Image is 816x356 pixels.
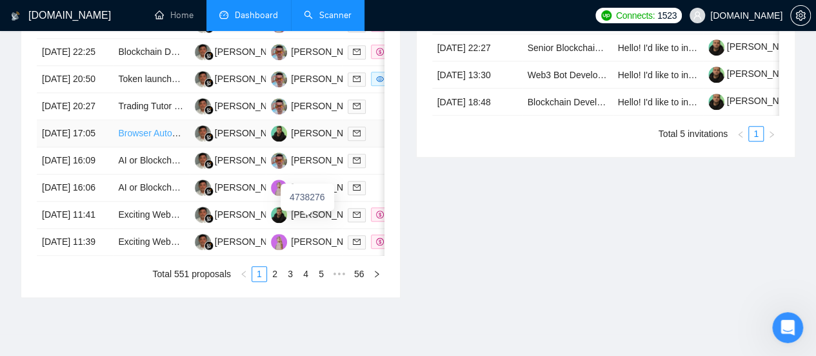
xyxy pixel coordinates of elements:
[271,71,287,87] img: VB
[118,155,224,165] a: AI or Blockchain Specialist
[204,241,214,250] img: gigradar-bm.png
[118,236,375,247] a: Exciting Web3 Game(Racing): Game&Web3 Developer Wanted!
[432,61,522,89] td: [DATE] 13:30
[118,74,324,84] a: Token launcher Platform like Pump Fun/MoonShots
[37,120,113,147] td: [DATE] 17:05
[37,147,113,174] td: [DATE] 16:09
[118,101,206,111] a: Trading Tutor Needed
[113,174,189,202] td: AI or Blockchain Specialist
[37,174,113,202] td: [DATE] 16:06
[204,105,214,114] img: gigradar-bm.png
[790,10,811,21] a: setting
[353,48,361,56] span: mail
[353,238,361,246] span: mail
[195,269,234,278] span: Помощь
[203,21,228,47] img: Profile image for Nazar
[708,94,724,110] img: c1xoYCvH-I8Inu5tkCRSJtUgA1XfBOjNiBLSv7B9kyVh4PHzLeP9eKXCT8n-mu77Dv
[153,266,231,282] li: Total 551 proposals
[271,207,287,223] img: ES
[172,237,258,289] button: Помощь
[522,61,613,89] td: Web3 Bot Developer for Cryptocurrency Volume Buys
[195,152,211,169] img: SH
[113,66,189,93] td: Token launcher Platform like Pump Fun/MoonShots
[271,73,365,83] a: VB[PERSON_NAME]
[195,127,289,138] a: SH[PERSON_NAME]
[369,266,384,282] button: right
[195,100,289,110] a: SH[PERSON_NAME]
[195,207,211,223] img: SH
[291,207,365,222] div: [PERSON_NAME]
[271,127,365,138] a: ES[PERSON_NAME]
[195,236,289,246] a: SH[PERSON_NAME]
[37,66,113,93] td: [DATE] 20:50
[271,44,287,60] img: VB
[376,75,384,83] span: eye
[350,267,368,281] a: 56
[195,234,211,250] img: SH
[268,267,282,281] a: 2
[271,125,287,141] img: ES
[215,153,289,167] div: [PERSON_NAME]
[271,98,287,114] img: VB
[271,182,365,192] a: AS[PERSON_NAME]
[113,39,189,66] td: Blockchain Developer Opportunity for Kuverse NFT Marketplace Project
[772,312,803,343] iframe: Intercom live chat
[118,209,375,220] a: Exciting Web3 Game(Racing): Game&Web3 Developer Wanted!
[113,202,189,229] td: Exciting Web3 Game(Racing): Game&Web3 Developer Wanted!
[37,93,113,120] td: [DATE] 20:27
[708,39,724,56] img: c1xoYCvH-I8Inu5tkCRSJtUgA1XfBOjNiBLSv7B9kyVh4PHzLeP9eKXCT8n-mu77Dv
[219,10,228,19] span: dashboard
[376,238,384,246] span: dollar
[26,25,46,45] img: logo
[26,198,215,225] div: Обычно мы отвечаем в течение менее минуты
[271,180,287,196] img: AS
[313,266,329,282] li: 5
[271,209,365,219] a: ES[PERSON_NAME]
[195,125,211,141] img: SH
[353,129,361,137] span: mail
[271,152,287,169] img: VB
[291,235,365,249] div: [PERSON_NAME]
[154,21,179,47] img: Profile image for Oleksandr
[291,153,365,167] div: [PERSON_NAME]
[283,267,297,281] a: 3
[121,269,137,278] span: Чат
[657,8,677,23] span: 1523
[733,126,748,141] button: left
[329,266,350,282] li: Next 5 Pages
[195,46,289,56] a: SH[PERSON_NAME]
[252,266,267,282] li: 1
[271,154,365,165] a: VB[PERSON_NAME]
[155,10,194,21] a: homeHome
[118,47,406,57] a: Blockchain Developer Opportunity for Kuverse NFT Marketplace Project
[353,75,361,83] span: mail
[708,68,801,79] span: [PERSON_NAME]
[204,160,214,169] img: gigradar-bm.png
[215,72,289,86] div: [PERSON_NAME]
[291,45,365,59] div: [PERSON_NAME]
[178,21,204,47] img: Profile image for Viktor
[236,266,252,282] button: left
[708,67,724,83] img: c1xoYCvH-I8Inu5tkCRSJtUgA1XfBOjNiBLSv7B9kyVh4PHzLeP9eKXCT8n-mu77Dv
[616,8,655,23] span: Connects:
[353,156,361,164] span: mail
[528,43,678,53] a: Senior Blockchain Developer for DEX
[528,70,743,80] a: Web3 Bot Developer for Cryptocurrency Volume Buys
[291,99,365,113] div: [PERSON_NAME]
[601,10,612,21] img: upwork-logo.png
[271,46,365,56] a: VB[PERSON_NAME]
[252,267,266,281] a: 1
[195,182,289,192] a: SH[PERSON_NAME]
[271,100,365,110] a: VB[PERSON_NAME]
[215,235,289,249] div: [PERSON_NAME]
[291,126,365,140] div: [PERSON_NAME]
[267,266,283,282] li: 2
[376,211,384,218] span: dollar
[522,89,613,116] td: Blockchain Developer
[693,11,702,20] span: user
[659,126,728,141] li: Total 5 invitations
[113,229,189,256] td: Exciting Web3 Game(Racing): Game&Web3 Developer Wanted!
[291,72,365,86] div: [PERSON_NAME]
[215,180,289,194] div: [PERSON_NAME]
[283,266,298,282] li: 3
